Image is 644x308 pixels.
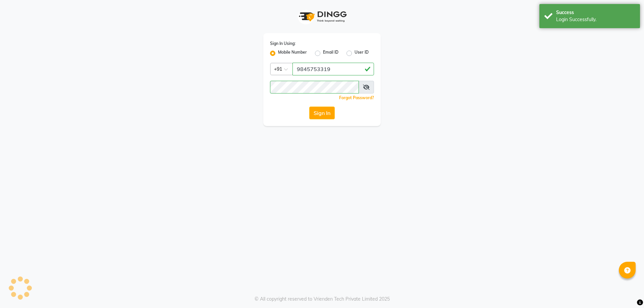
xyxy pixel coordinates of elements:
iframe: chat widget [616,281,637,301]
img: logo1.svg [295,7,349,26]
input: Username [270,81,359,94]
label: Sign In Using: [270,41,296,47]
div: Login Successfully. [556,16,635,23]
input: Username [292,63,374,75]
div: Success [556,9,635,16]
button: Sign In [309,107,335,119]
label: Email ID [323,49,338,57]
label: User ID [355,49,369,57]
a: Forgot Password? [339,95,374,100]
label: Mobile Number [278,49,307,57]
